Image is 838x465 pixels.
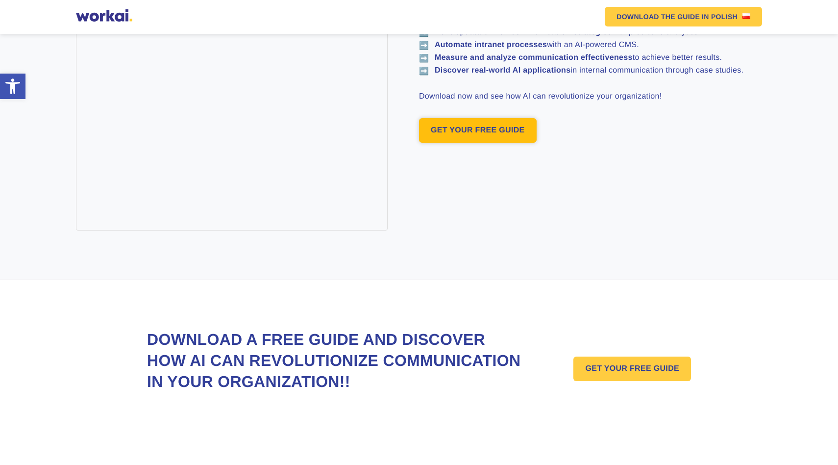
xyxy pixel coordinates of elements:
strong: Automate intranet processes [435,41,547,49]
span: ➡️ [419,53,429,63]
span: ➡️ [419,41,429,51]
strong: Measure and analyze communication effectiveness [435,53,633,62]
a: GET YOUR FREE GUIDE [419,118,537,143]
li: to achieve better results. [419,53,762,62]
a: Privacy Policy [155,100,201,110]
li: Develop with predictive analytics. [419,28,762,37]
p: Download now and see how AI can revolutionize your organization! [419,91,762,103]
li: in internal communication through case studies. [419,66,762,75]
a: Terms of Use [96,100,142,110]
strong: data-driven communication strategies [465,28,612,36]
a: DOWNLOAD THE GUIDEIN POLISHUS flag [605,7,762,26]
em: DOWNLOAD THE GUIDE [616,13,700,20]
img: US flag [742,13,750,19]
a: GET YOUR FREE GUIDE [573,357,691,381]
strong: Discover real-world AI applications [435,66,570,75]
h2: Download a free Guide and discover how AI can revolutionize communication in your organization!! [147,329,524,393]
span: ➡️ [419,66,429,76]
li: with an AI-powered CMS. [419,41,762,50]
input: email messages* [2,164,9,171]
p: email messages [12,162,69,172]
